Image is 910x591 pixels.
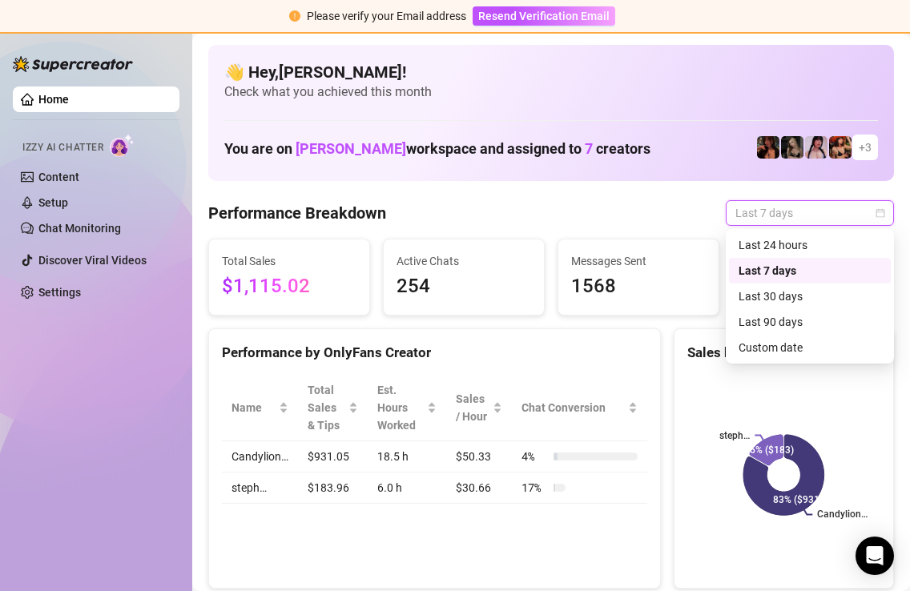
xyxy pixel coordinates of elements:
[735,201,884,225] span: Last 7 days
[859,139,872,156] span: + 3
[856,537,894,575] div: Open Intercom Messenger
[307,7,466,25] div: Please verify your Email address
[377,381,424,434] div: Est. Hours Worked
[456,390,489,425] span: Sales / Hour
[38,222,121,235] a: Chat Monitoring
[478,10,610,22] span: Resend Verification Email
[446,472,512,504] td: $30.66
[729,283,891,309] div: Last 30 days
[222,252,356,270] span: Total Sales
[739,236,881,254] div: Last 24 hours
[38,286,81,299] a: Settings
[473,6,615,26] button: Resend Verification Email
[368,441,446,472] td: 18.5 h
[739,287,881,305] div: Last 30 days
[222,271,356,302] span: $1,115.02
[22,140,103,155] span: Izzy AI Chatter
[368,472,446,504] td: 6.0 h
[222,441,298,472] td: Candylion…
[720,430,751,441] text: steph…
[38,196,68,209] a: Setup
[739,339,881,356] div: Custom date
[296,140,406,157] span: [PERSON_NAME]
[781,136,803,159] img: Rolyat
[298,472,368,504] td: $183.96
[729,232,891,258] div: Last 24 hours
[446,441,512,472] td: $50.33
[38,93,69,106] a: Home
[38,171,79,183] a: Content
[521,479,547,497] span: 17 %
[224,61,878,83] h4: 👋 Hey, [PERSON_NAME] !
[521,448,547,465] span: 4 %
[397,252,531,270] span: Active Chats
[222,472,298,504] td: steph…
[829,136,852,159] img: Oxillery
[739,262,881,279] div: Last 7 days
[397,271,531,302] span: 254
[729,258,891,283] div: Last 7 days
[729,335,891,360] div: Custom date
[208,202,386,224] h4: Performance Breakdown
[805,136,827,159] img: cyber
[298,375,368,441] th: Total Sales & Tips
[818,509,868,521] text: Candylion…
[232,399,276,416] span: Name
[308,381,345,434] span: Total Sales & Tips
[687,342,880,364] div: Sales by OnlyFans Creator
[224,83,878,101] span: Check what you achieved this month
[298,441,368,472] td: $931.05
[729,309,891,335] div: Last 90 days
[13,56,133,72] img: logo-BBDzfeDw.svg
[446,375,512,441] th: Sales / Hour
[38,254,147,267] a: Discover Viral Videos
[224,140,650,158] h1: You are on workspace and assigned to creators
[289,10,300,22] span: exclamation-circle
[585,140,593,157] span: 7
[739,313,881,331] div: Last 90 days
[571,271,706,302] span: 1568
[512,375,647,441] th: Chat Conversion
[571,252,706,270] span: Messages Sent
[222,375,298,441] th: Name
[521,399,625,416] span: Chat Conversion
[110,134,135,157] img: AI Chatter
[757,136,779,159] img: steph
[222,342,647,364] div: Performance by OnlyFans Creator
[876,208,885,218] span: calendar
